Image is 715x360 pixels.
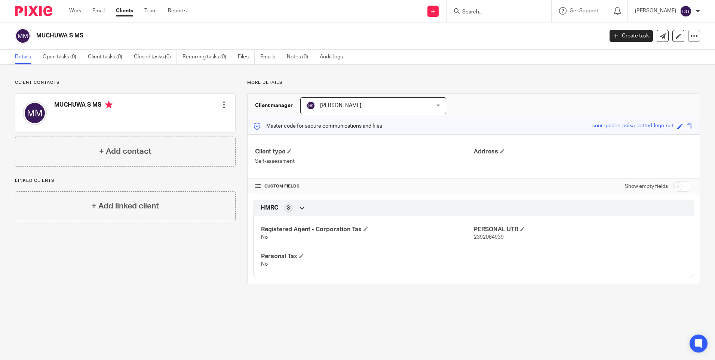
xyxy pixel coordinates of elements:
span: HMRC [261,204,278,212]
a: Emails [260,50,281,64]
a: Email [92,7,105,15]
img: svg%3E [680,5,692,17]
img: svg%3E [306,101,315,110]
span: No [261,235,268,240]
i: Primary [105,101,113,109]
a: Reports [168,7,187,15]
div: sour-golden-polka-dotted-lego-set [592,122,673,131]
h4: PERSONAL UTR [474,226,686,234]
a: Create task [610,30,653,42]
h4: + Add contact [99,146,151,157]
a: Details [15,50,37,64]
h4: Client type [255,148,473,156]
span: No [261,262,268,267]
h4: Personal Tax [261,253,473,260]
input: Search [461,9,529,16]
span: [PERSON_NAME] [320,103,361,108]
a: Work [69,7,81,15]
a: Clients [116,7,133,15]
h4: Address [474,148,692,156]
p: More details [247,80,700,86]
a: Closed tasks (0) [134,50,177,64]
h2: MUCHUWA S MS [36,32,486,40]
h4: Registered Agent - Corporation Tax [261,226,473,234]
p: [PERSON_NAME] [635,7,676,15]
p: Master code for secure communications and files [253,122,382,130]
p: Linked clients [15,178,236,184]
a: Audit logs [320,50,349,64]
img: svg%3E [15,28,31,44]
span: 2392064939 [474,235,504,240]
label: Show empty fields [625,183,668,190]
p: Client contacts [15,80,236,86]
p: Self-assessment [255,158,473,165]
a: Recurring tasks (0) [182,50,232,64]
a: Files [238,50,255,64]
h4: MUCHUWA S MS [54,101,113,110]
a: Client tasks (0) [88,50,128,64]
img: svg%3E [23,101,47,125]
a: Open tasks (0) [43,50,82,64]
h3: Client manager [255,102,293,109]
img: Pixie [15,6,52,16]
span: Get Support [570,8,598,13]
h4: + Add linked client [92,200,159,212]
a: Notes (0) [287,50,314,64]
span: 3 [287,204,290,212]
a: Team [144,7,157,15]
h4: CUSTOM FIELDS [255,183,473,189]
